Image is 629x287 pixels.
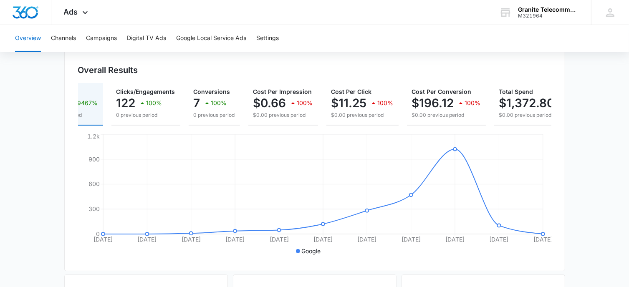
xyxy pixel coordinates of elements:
[225,236,245,243] tspan: [DATE]
[269,236,288,243] tspan: [DATE]
[176,25,246,52] button: Google Local Service Ads
[357,236,376,243] tspan: [DATE]
[465,100,481,106] p: 100%
[93,236,113,243] tspan: [DATE]
[88,180,100,187] tspan: 600
[116,88,175,95] span: Clicks/Engagements
[499,111,581,119] p: $0.00 previous period
[412,88,472,95] span: Cost Per Conversion
[194,88,230,95] span: Conversions
[499,88,533,95] span: Total Spend
[378,100,394,106] p: 100%
[297,100,313,106] p: 100%
[445,236,465,243] tspan: [DATE]
[489,236,508,243] tspan: [DATE]
[331,88,372,95] span: Cost Per Click
[412,96,454,110] p: $196.12
[313,236,333,243] tspan: [DATE]
[64,8,78,16] span: Ads
[518,6,579,13] div: account name
[401,236,420,243] tspan: [DATE]
[15,25,41,52] button: Overview
[302,247,321,255] p: Google
[88,156,100,163] tspan: 900
[518,13,579,19] div: account id
[194,111,235,119] p: 0 previous period
[74,100,98,106] p: 69467%
[181,236,200,243] tspan: [DATE]
[96,230,100,237] tspan: 0
[116,96,136,110] p: 122
[412,111,481,119] p: $0.00 previous period
[127,25,166,52] button: Digital TV Ads
[78,64,138,76] h3: Overall Results
[331,96,367,110] p: $11.25
[533,236,553,243] tspan: [DATE]
[253,88,312,95] span: Cost Per Impression
[137,236,157,243] tspan: [DATE]
[499,96,555,110] p: $1,372.80
[194,96,200,110] p: 7
[331,111,394,119] p: $0.00 previous period
[88,205,100,212] tspan: 300
[253,111,313,119] p: $0.00 previous period
[86,25,117,52] button: Campaigns
[256,25,279,52] button: Settings
[253,96,286,110] p: $0.66
[87,133,100,140] tspan: 1.2k
[116,111,175,119] p: 0 previous period
[147,100,162,106] p: 100%
[51,25,76,52] button: Channels
[211,100,227,106] p: 100%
